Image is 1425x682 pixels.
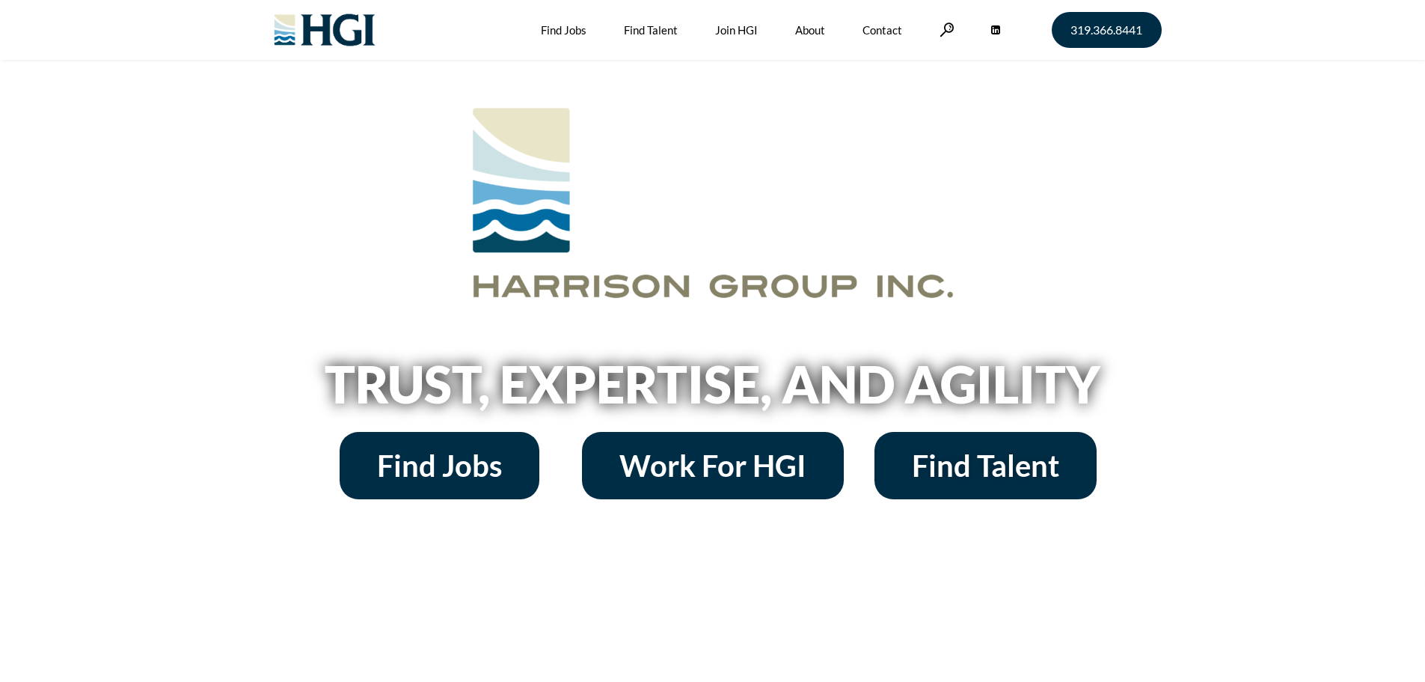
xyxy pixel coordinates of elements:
[619,451,806,481] span: Work For HGI
[340,432,539,499] a: Find Jobs
[377,451,502,481] span: Find Jobs
[912,451,1059,481] span: Find Talent
[1070,24,1142,36] span: 319.366.8441
[582,432,844,499] a: Work For HGI
[286,359,1139,409] h2: Trust, Expertise, and Agility
[1052,12,1162,48] a: 319.366.8441
[874,432,1097,499] a: Find Talent
[940,22,954,37] a: Search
